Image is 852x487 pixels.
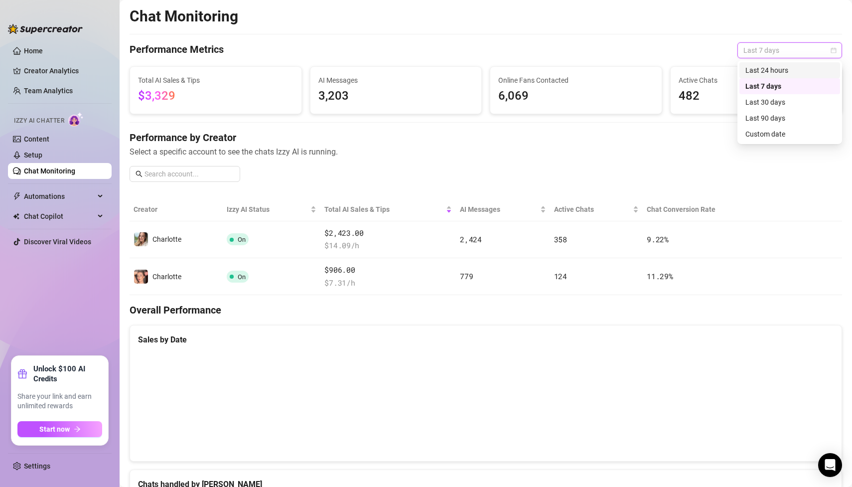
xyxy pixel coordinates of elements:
[739,78,840,94] div: Last 7 days
[318,87,474,106] span: 3,203
[498,87,654,106] span: 6,069
[13,192,21,200] span: thunderbolt
[130,146,842,158] span: Select a specific account to see the chats Izzy AI is running.
[24,238,91,246] a: Discover Viral Videos
[134,232,148,246] img: Charlotte
[24,87,73,95] a: Team Analytics
[130,42,224,58] h4: Performance Metrics
[152,235,181,243] span: Charlotte
[745,81,834,92] div: Last 7 days
[130,131,842,145] h4: Performance by Creator
[460,234,482,244] span: 2,424
[24,63,104,79] a: Creator Analytics
[739,110,840,126] div: Last 90 days
[39,425,70,433] span: Start now
[152,273,181,281] span: Charlotte
[24,47,43,55] a: Home
[318,75,474,86] span: AI Messages
[554,234,567,244] span: 358
[679,75,834,86] span: Active Chats
[13,213,19,220] img: Chat Copilot
[136,170,142,177] span: search
[134,270,148,284] img: Charlotte
[130,7,238,26] h2: Chat Monitoring
[739,94,840,110] div: Last 30 days
[647,271,673,281] span: 11.29 %
[17,369,27,379] span: gift
[238,273,246,281] span: On
[17,421,102,437] button: Start nowarrow-right
[831,47,837,53] span: calendar
[745,113,834,124] div: Last 90 days
[324,277,452,289] span: $ 7.31 /h
[138,333,834,346] div: Sales by Date
[324,264,452,276] span: $906.00
[24,208,95,224] span: Chat Copilot
[460,204,538,215] span: AI Messages
[138,75,293,86] span: Total AI Sales & Tips
[320,198,456,221] th: Total AI Sales & Tips
[324,240,452,252] span: $ 14.09 /h
[74,426,81,433] span: arrow-right
[24,167,75,175] a: Chat Monitoring
[818,453,842,477] div: Open Intercom Messenger
[456,198,550,221] th: AI Messages
[130,303,842,317] h4: Overall Performance
[739,126,840,142] div: Custom date
[498,75,654,86] span: Online Fans Contacted
[24,135,49,143] a: Content
[550,198,643,221] th: Active Chats
[144,168,234,179] input: Search account...
[14,116,64,126] span: Izzy AI Chatter
[554,204,631,215] span: Active Chats
[227,204,309,215] span: Izzy AI Status
[33,364,102,384] strong: Unlock $100 AI Credits
[24,462,50,470] a: Settings
[745,65,834,76] div: Last 24 hours
[68,112,84,127] img: AI Chatter
[138,89,175,103] span: $3,329
[743,43,836,58] span: Last 7 days
[739,62,840,78] div: Last 24 hours
[17,392,102,411] span: Share your link and earn unlimited rewards
[745,97,834,108] div: Last 30 days
[223,198,321,221] th: Izzy AI Status
[8,24,83,34] img: logo-BBDzfeDw.svg
[24,188,95,204] span: Automations
[324,204,444,215] span: Total AI Sales & Tips
[130,198,223,221] th: Creator
[745,129,834,140] div: Custom date
[554,271,567,281] span: 124
[647,234,669,244] span: 9.22 %
[643,198,771,221] th: Chat Conversion Rate
[460,271,473,281] span: 779
[679,87,834,106] span: 482
[24,151,42,159] a: Setup
[238,236,246,243] span: On
[324,227,452,239] span: $2,423.00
